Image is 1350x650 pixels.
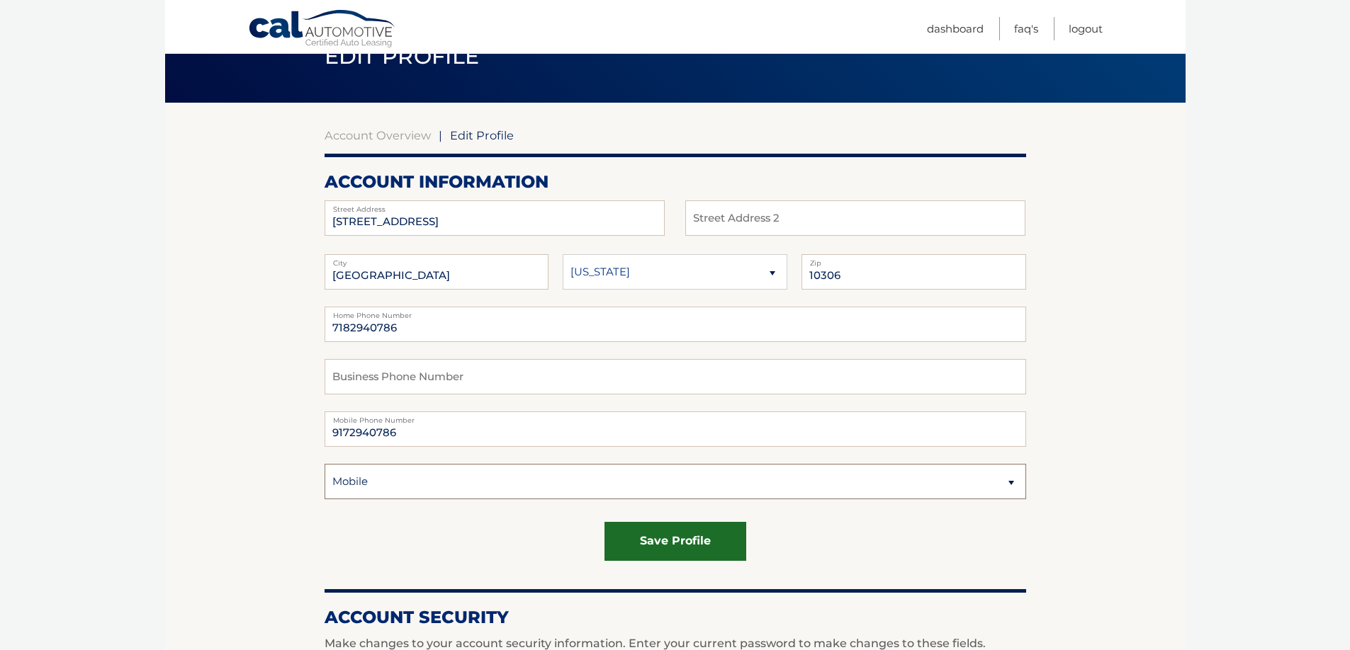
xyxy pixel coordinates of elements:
[325,200,665,236] input: Street Address 2
[325,254,549,266] label: City
[439,128,442,142] span: |
[1069,17,1103,40] a: Logout
[325,307,1026,342] input: Home Phone Number
[325,359,1026,394] input: Business Phone Number
[325,607,1026,628] h2: Account Security
[325,200,665,212] label: Street Address
[801,254,1026,266] label: Zip
[325,128,431,142] a: Account Overview
[685,200,1025,236] input: Street Address 2
[604,522,746,561] button: save profile
[325,411,1026,447] input: Mobile Phone Number
[801,254,1026,290] input: Zip
[325,171,1026,193] h2: account information
[325,254,549,290] input: City
[325,411,1026,423] label: Mobile Phone Number
[248,9,397,50] a: Cal Automotive
[325,307,1026,318] label: Home Phone Number
[450,128,514,142] span: Edit Profile
[1014,17,1038,40] a: FAQ's
[927,17,984,40] a: Dashboard
[325,43,480,69] span: Edit Profile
